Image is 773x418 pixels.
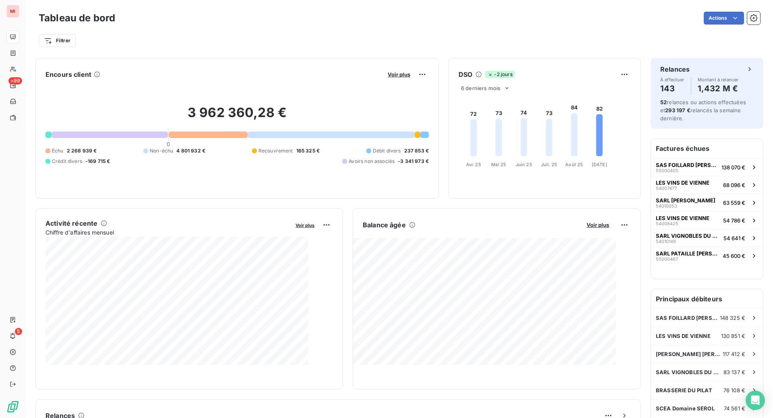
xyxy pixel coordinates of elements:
[516,162,532,167] tspan: Juin 25
[660,77,684,82] span: À effectuer
[698,82,739,95] h4: 1,432 M €
[485,71,515,78] span: -2 jours
[52,158,82,165] span: Crédit divers
[459,70,472,79] h6: DSO
[15,328,22,335] span: 5
[723,235,745,241] span: 54 641 €
[723,369,745,375] span: 83 137 €
[651,139,763,158] h6: Factures échues
[656,215,709,221] span: LES VINS DE VIENNE
[720,315,745,321] span: 148 325 €
[85,158,110,165] span: -169 715 €
[39,11,115,25] h3: Tableau de bord
[656,221,678,226] span: 54008425
[373,147,401,154] span: Débit divers
[45,70,91,79] h6: Encours client
[584,221,612,229] button: Voir plus
[150,147,173,154] span: Non-échu
[6,400,19,413] img: Logo LeanPay
[656,315,720,321] span: SAS FOILLARD [PERSON_NAME]
[349,158,395,165] span: Avoirs non associés
[45,105,429,129] h2: 3 962 360,28 €
[651,229,763,247] button: SARL VIGNOBLES DU MONTEILLET5401014954 641 €
[723,387,745,393] span: 76 108 €
[592,162,607,167] tspan: [DATE]
[6,5,19,18] div: MI
[67,147,97,154] span: 2 268 939 €
[656,387,712,393] span: BRASSERIE DU PILAT
[404,147,429,154] span: 237 853 €
[541,162,557,167] tspan: Juil. 25
[565,162,583,167] tspan: Août 25
[656,233,720,239] span: SARL VIGNOBLES DU MONTEILLET
[704,12,744,25] button: Actions
[651,211,763,229] button: LES VINS DE VIENNE5400842554 786 €
[461,85,500,91] span: 6 derniers mois
[723,253,745,259] span: 45 600 €
[656,162,718,168] span: SAS FOILLARD [PERSON_NAME]
[651,176,763,194] button: LES VINS DE VIENNE5400747768 096 €
[656,369,723,375] span: SARL VIGNOBLES DU MONTEILLET
[746,391,765,410] div: Open Intercom Messenger
[8,77,22,84] span: +99
[721,164,745,171] span: 138 070 €
[665,107,690,113] span: 293 197 €
[660,99,746,121] span: relances ou actions effectuées et relancés la semaine dernière.
[52,147,64,154] span: Échu
[45,218,97,228] h6: Activité récente
[656,197,715,204] span: SARL [PERSON_NAME]
[660,99,667,105] span: 52
[176,147,205,154] span: 4 801 932 €
[656,257,678,262] span: 55000467
[723,182,745,188] span: 68 096 €
[724,405,745,412] span: 74 561 €
[296,222,314,228] span: Voir plus
[45,228,290,237] span: Chiffre d'affaires mensuel
[363,220,406,230] h6: Balance âgée
[656,179,709,186] span: LES VINS DE VIENNE
[656,405,715,412] span: SCEA Domaine SEROL
[651,289,763,309] h6: Principaux débiteurs
[660,64,690,74] h6: Relances
[723,351,745,357] span: 117 412 €
[385,71,413,78] button: Voir plus
[723,200,745,206] span: 63 559 €
[656,239,676,244] span: 54010149
[656,351,723,357] span: [PERSON_NAME] [PERSON_NAME]
[258,147,293,154] span: Recouvrement
[660,82,684,95] h4: 143
[587,222,609,228] span: Voir plus
[296,147,320,154] span: 165 325 €
[651,194,763,211] button: SARL [PERSON_NAME]5401005363 559 €
[293,221,317,229] button: Voir plus
[398,158,429,165] span: -3 341 973 €
[698,77,739,82] span: Montant à relancer
[651,247,763,264] button: SARL PATAILLE [PERSON_NAME]5500046745 600 €
[721,333,745,339] span: 130 851 €
[723,217,745,224] span: 54 786 €
[388,71,410,78] span: Voir plus
[656,333,711,339] span: LES VINS DE VIENNE
[656,250,719,257] span: SARL PATAILLE [PERSON_NAME]
[651,158,763,176] button: SAS FOILLARD [PERSON_NAME]55000405138 070 €
[167,141,170,147] span: 0
[491,162,506,167] tspan: Mai 25
[656,186,677,191] span: 54007477
[656,204,677,208] span: 54010053
[656,168,678,173] span: 55000405
[39,34,76,47] button: Filtrer
[466,162,481,167] tspan: Avr. 25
